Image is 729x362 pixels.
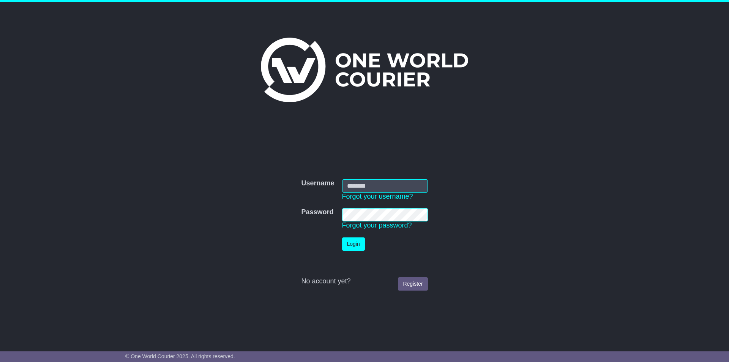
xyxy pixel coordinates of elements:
a: Register [398,277,428,291]
div: No account yet? [301,277,428,286]
button: Login [342,237,365,251]
span: © One World Courier 2025. All rights reserved. [125,353,235,359]
label: Username [301,179,334,188]
a: Forgot your username? [342,193,413,200]
label: Password [301,208,333,217]
a: Forgot your password? [342,221,412,229]
img: One World [261,38,468,102]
